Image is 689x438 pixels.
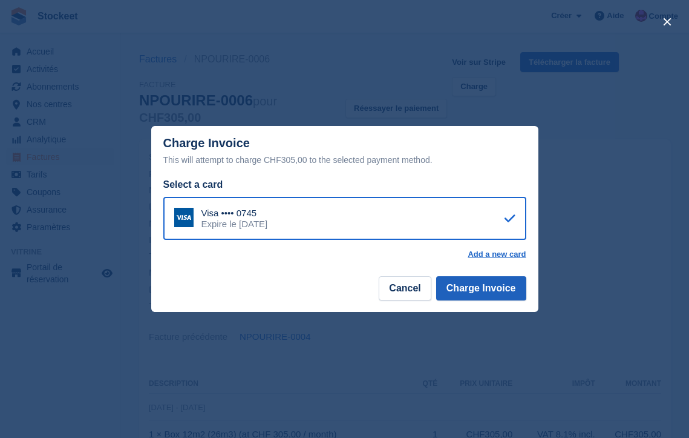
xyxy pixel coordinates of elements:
button: Cancel [379,276,431,300]
button: Charge Invoice [436,276,526,300]
a: Add a new card [468,250,526,259]
div: Select a card [163,178,526,192]
div: This will attempt to charge CHF305,00 to the selected payment method. [163,153,526,167]
img: Visa Logo [174,208,194,227]
div: Charge Invoice [163,136,526,167]
div: Visa •••• 0745 [201,208,268,219]
button: close [658,12,677,32]
div: Expire le [DATE] [201,219,268,230]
